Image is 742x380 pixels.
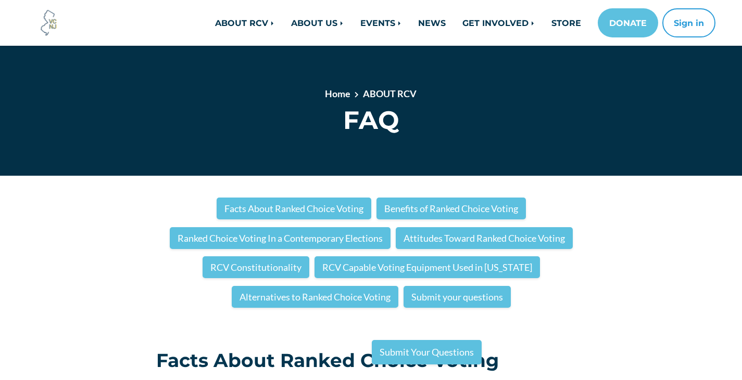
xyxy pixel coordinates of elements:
a: RCV Constitutionality [203,256,309,278]
a: ABOUT US [283,12,352,33]
a: RCV Capable Voting Equipment Used in [US_STATE] [315,256,540,278]
nav: Main navigation [148,8,715,37]
a: Ranked Choice Voting In a Contemporary Elections [170,227,391,249]
a: Attitudes Toward Ranked Choice Voting [396,227,573,249]
h1: FAQ [156,105,586,135]
a: Benefits of Ranked Choice Voting [376,198,526,219]
a: Submit Your Questions [372,340,482,364]
a: ABOUT RCV [363,88,417,99]
a: DONATE [598,8,658,37]
img: Voter Choice NJ [35,9,63,37]
a: Alternatives to Ranked Choice Voting [232,286,398,308]
a: Submit your questions [404,286,511,308]
a: GET INVOLVED [454,12,543,33]
nav: breadcrumb [193,87,548,105]
a: NEWS [410,12,454,33]
a: Home [325,88,350,99]
a: Facts About Ranked Choice Voting [217,198,371,219]
a: EVENTS [352,12,410,33]
a: STORE [543,12,589,33]
button: Sign in or sign up [662,8,715,37]
a: ABOUT RCV [207,12,283,33]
